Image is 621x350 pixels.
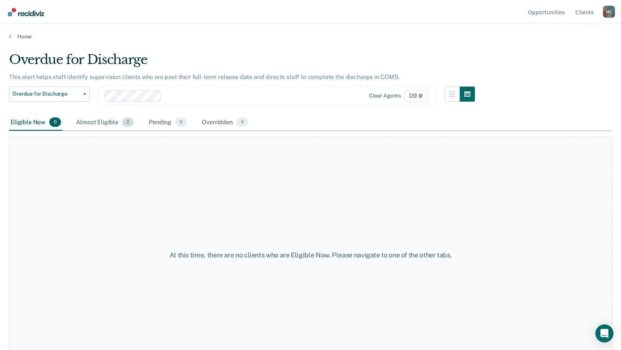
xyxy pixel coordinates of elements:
[404,90,428,102] span: D9
[75,114,135,131] div: Almost Eligible2
[49,117,61,127] span: 0
[595,324,613,342] div: Open Intercom Messenger
[200,114,250,131] div: Overridden0
[9,114,63,131] div: Eligible Now0
[9,33,612,40] a: Home
[9,73,400,81] p: This alert helps staff identify supervision clients who are past their full-term release date and...
[122,117,134,127] span: 2
[603,6,615,18] div: M C
[147,114,188,131] div: Pending0
[9,87,90,102] button: Overdue for Discharge
[369,93,401,99] div: Clear agents
[12,91,80,97] span: Overdue for Discharge
[175,117,187,127] span: 0
[9,52,475,73] div: Overdue for Discharge
[160,251,461,259] div: At this time, there are no clients who are Eligible Now. Please navigate to one of the other tabs.
[8,8,44,16] img: Recidiviz
[603,6,615,18] button: Profile dropdown button
[236,117,248,127] span: 0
